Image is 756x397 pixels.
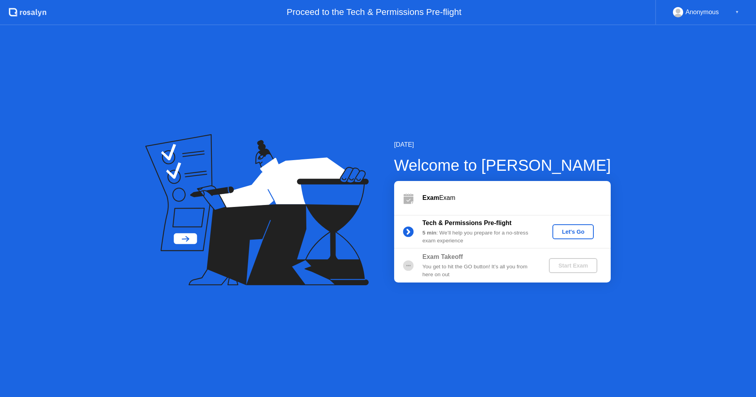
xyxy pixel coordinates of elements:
div: Welcome to [PERSON_NAME] [394,153,611,177]
b: 5 min [422,230,437,236]
div: Exam [422,193,611,203]
div: : We’ll help you prepare for a no-stress exam experience [422,229,536,245]
div: Start Exam [552,262,594,269]
div: Let's Go [556,229,591,235]
div: ▼ [735,7,739,17]
b: Exam [422,194,439,201]
button: Start Exam [549,258,597,273]
div: [DATE] [394,140,611,150]
b: Tech & Permissions Pre-flight [422,220,511,226]
div: You get to hit the GO button! It’s all you from here on out [422,263,536,279]
b: Exam Takeoff [422,253,463,260]
button: Let's Go [552,224,594,239]
div: Anonymous [686,7,719,17]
